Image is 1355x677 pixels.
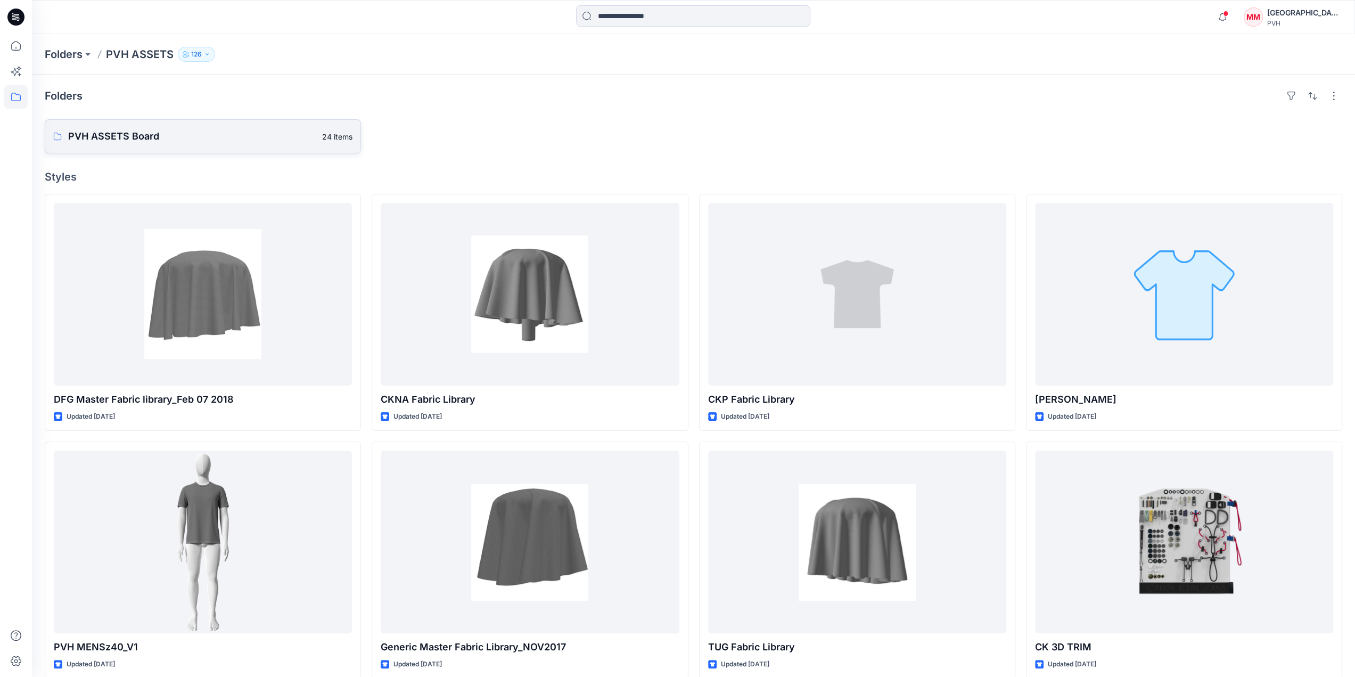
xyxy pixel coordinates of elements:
a: CKP Fabric Library [708,203,1006,386]
p: Generic Master Fabric Library_NOV2017 [381,640,679,655]
div: [GEOGRAPHIC_DATA][PERSON_NAME][GEOGRAPHIC_DATA] [1267,6,1342,19]
p: Updated [DATE] [1048,411,1096,422]
p: Updated [DATE] [67,411,115,422]
a: DFG Master Fabric library_Feb 07 2018 [54,203,352,386]
a: TUG Fabric Library [708,451,1006,633]
p: Updated [DATE] [721,659,769,670]
a: PVH ASSETS Board24 items [45,119,361,153]
p: 126 [191,48,202,60]
p: Updated [DATE] [721,411,769,422]
p: CKP Fabric Library [708,392,1006,407]
a: CKNA Fabric Library [381,203,679,386]
a: PVH MENSz40_V1 [54,451,352,633]
p: PVH ASSETS [106,47,174,62]
p: DFG Master Fabric library_Feb 07 2018 [54,392,352,407]
p: CK 3D TRIM [1035,640,1333,655]
a: Generic Master Fabric Library_NOV2017 [381,451,679,633]
p: TUG Fabric Library [708,640,1006,655]
p: PVH MENSz40_V1 [54,640,352,655]
p: Updated [DATE] [393,411,442,422]
p: CKNA Fabric Library [381,392,679,407]
a: Tommy Trim [1035,203,1333,386]
p: Updated [DATE] [1048,659,1096,670]
a: Folders [45,47,83,62]
div: MM [1244,7,1263,27]
div: PVH [1267,19,1342,27]
p: 24 items [322,131,352,142]
p: Updated [DATE] [67,659,115,670]
h4: Folders [45,89,83,102]
p: PVH ASSETS Board [68,129,316,144]
a: CK 3D TRIM [1035,451,1333,633]
p: [PERSON_NAME] [1035,392,1333,407]
h4: Styles [45,170,1342,183]
button: 126 [178,47,215,62]
p: Updated [DATE] [393,659,442,670]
